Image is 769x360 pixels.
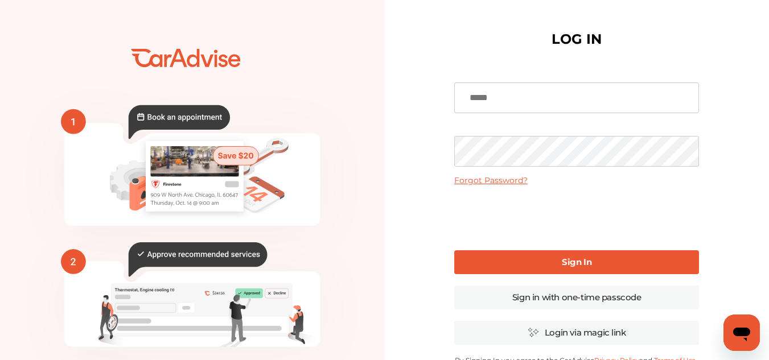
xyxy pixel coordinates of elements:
[552,34,602,45] h1: LOG IN
[454,175,528,185] a: Forgot Password?
[562,256,591,267] b: Sign In
[528,327,539,338] img: magic_icon.32c66aac.svg
[454,321,699,345] a: Login via magic link
[723,315,760,351] iframe: Button to launch messaging window
[490,195,663,239] iframe: reCAPTCHA
[454,250,699,274] a: Sign In
[454,285,699,309] a: Sign in with one-time passcode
